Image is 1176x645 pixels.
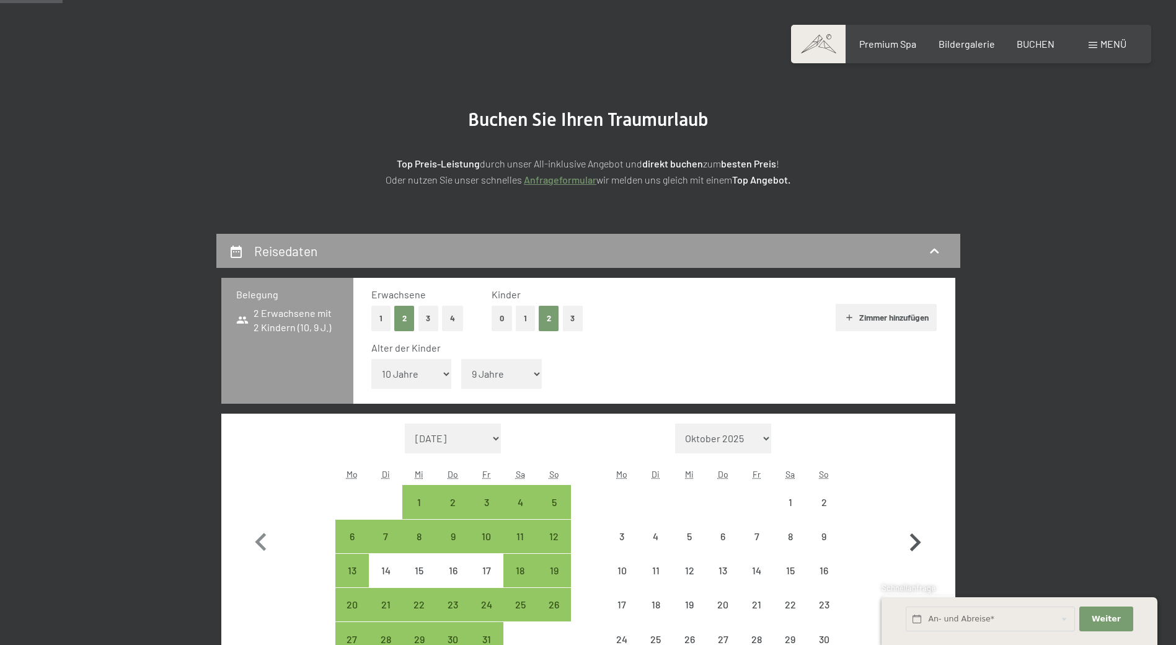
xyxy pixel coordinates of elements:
[470,520,503,553] div: Fri Oct 10 2025
[337,532,368,563] div: 6
[605,520,639,553] div: Anreise nicht möglich
[673,554,706,587] div: Anreise nicht möglich
[470,588,503,621] div: Fri Oct 24 2025
[402,554,436,587] div: Wed Oct 15 2025
[503,554,537,587] div: Anreise möglich
[335,554,369,587] div: Anreise möglich
[807,485,841,518] div: Sun Nov 02 2025
[516,306,535,331] button: 1
[537,588,570,621] div: Anreise möglich
[640,532,671,563] div: 4
[706,520,740,553] div: Anreise nicht möglich
[371,288,426,300] span: Erwachsene
[753,469,761,479] abbr: Freitag
[503,520,537,553] div: Anreise möglich
[404,532,435,563] div: 8
[370,566,401,597] div: 14
[438,532,469,563] div: 9
[418,306,439,331] button: 3
[836,304,937,331] button: Zimmer hinzufügen
[1017,38,1054,50] span: BUCHEN
[503,485,537,518] div: Anreise möglich
[808,600,839,631] div: 23
[639,520,673,553] div: Tue Nov 04 2025
[492,306,512,331] button: 0
[335,588,369,621] div: Anreise möglich
[807,588,841,621] div: Sun Nov 23 2025
[807,520,841,553] div: Anreise nicht möglich
[438,566,469,597] div: 16
[673,554,706,587] div: Wed Nov 12 2025
[707,600,738,631] div: 20
[415,469,423,479] abbr: Mittwoch
[1092,613,1121,625] span: Weiter
[369,520,402,553] div: Anreise möglich
[808,566,839,597] div: 16
[539,306,559,331] button: 2
[505,532,536,563] div: 11
[741,566,772,597] div: 14
[442,306,463,331] button: 4
[639,588,673,621] div: Tue Nov 18 2025
[740,588,773,621] div: Anreise nicht möglich
[482,469,490,479] abbr: Freitag
[402,485,436,518] div: Wed Oct 01 2025
[436,520,470,553] div: Thu Oct 09 2025
[470,554,503,587] div: Anreise nicht möglich
[563,306,583,331] button: 3
[774,520,807,553] div: Anreise nicht möglich
[537,520,570,553] div: Sun Oct 12 2025
[470,588,503,621] div: Anreise möglich
[369,588,402,621] div: Anreise möglich
[471,532,502,563] div: 10
[939,38,995,50] a: Bildergalerie
[606,532,637,563] div: 3
[808,532,839,563] div: 9
[438,497,469,528] div: 2
[605,588,639,621] div: Mon Nov 17 2025
[605,554,639,587] div: Anreise nicht möglich
[537,554,570,587] div: Anreise möglich
[470,520,503,553] div: Anreise möglich
[639,588,673,621] div: Anreise nicht möglich
[774,588,807,621] div: Sat Nov 22 2025
[807,554,841,587] div: Sun Nov 16 2025
[740,520,773,553] div: Anreise nicht möglich
[468,109,709,130] span: Buchen Sie Ihren Traumurlaub
[732,174,790,185] strong: Top Angebot.
[774,520,807,553] div: Sat Nov 08 2025
[605,588,639,621] div: Anreise nicht möglich
[335,554,369,587] div: Mon Oct 13 2025
[335,520,369,553] div: Mon Oct 06 2025
[436,554,470,587] div: Anreise nicht möglich
[537,520,570,553] div: Anreise möglich
[639,554,673,587] div: Anreise nicht möglich
[774,554,807,587] div: Anreise nicht möglich
[807,588,841,621] div: Anreise nicht möglich
[505,497,536,528] div: 4
[605,520,639,553] div: Mon Nov 03 2025
[774,588,807,621] div: Anreise nicht möglich
[503,520,537,553] div: Sat Oct 11 2025
[369,554,402,587] div: Tue Oct 14 2025
[436,588,470,621] div: Anreise möglich
[470,554,503,587] div: Fri Oct 17 2025
[335,520,369,553] div: Anreise möglich
[404,497,435,528] div: 1
[236,306,338,334] span: 2 Erwachsene mit 2 Kindern (10, 9 J.)
[347,469,358,479] abbr: Montag
[673,588,706,621] div: Anreise nicht möglich
[774,485,807,518] div: Sat Nov 01 2025
[436,520,470,553] div: Anreise möglich
[859,38,916,50] a: Premium Spa
[505,600,536,631] div: 25
[402,485,436,518] div: Anreise möglich
[471,600,502,631] div: 24
[397,158,480,169] strong: Top Preis-Leistung
[537,588,570,621] div: Sun Oct 26 2025
[369,554,402,587] div: Anreise nicht möglich
[740,554,773,587] div: Fri Nov 14 2025
[538,566,569,597] div: 19
[1100,38,1126,50] span: Menü
[807,520,841,553] div: Sun Nov 09 2025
